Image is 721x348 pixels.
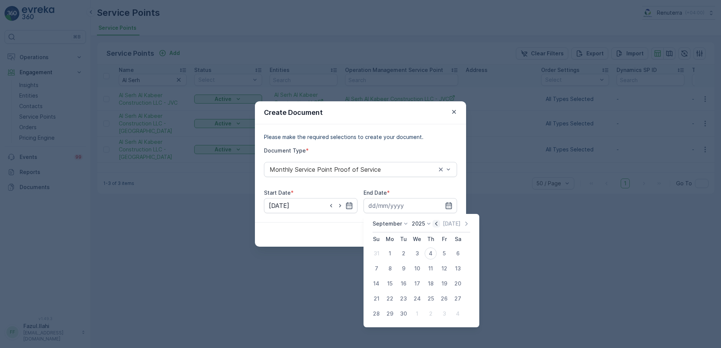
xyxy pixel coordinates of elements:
[264,147,306,154] label: Document Type
[264,133,457,141] p: Please make the required selections to create your document.
[384,263,396,275] div: 8
[364,198,457,213] input: dd/mm/yyyy
[264,107,323,118] p: Create Document
[438,263,450,275] div: 12
[411,308,423,320] div: 1
[443,220,460,227] p: [DATE]
[452,293,464,305] div: 27
[397,232,410,246] th: Tuesday
[364,189,387,196] label: End Date
[425,263,437,275] div: 11
[264,189,291,196] label: Start Date
[437,232,451,246] th: Friday
[452,278,464,290] div: 20
[373,220,402,227] p: September
[384,247,396,259] div: 1
[397,278,410,290] div: 16
[412,220,425,227] p: 2025
[383,232,397,246] th: Monday
[370,278,382,290] div: 14
[411,247,423,259] div: 3
[370,232,383,246] th: Sunday
[264,198,357,213] input: dd/mm/yyyy
[397,293,410,305] div: 23
[452,247,464,259] div: 6
[425,247,437,259] div: 4
[370,247,382,259] div: 31
[370,263,382,275] div: 7
[384,278,396,290] div: 15
[452,308,464,320] div: 4
[438,293,450,305] div: 26
[451,232,465,246] th: Saturday
[370,308,382,320] div: 28
[397,247,410,259] div: 2
[384,308,396,320] div: 29
[370,293,382,305] div: 21
[438,247,450,259] div: 5
[424,232,437,246] th: Thursday
[410,232,424,246] th: Wednesday
[425,278,437,290] div: 18
[411,263,423,275] div: 10
[438,308,450,320] div: 3
[425,293,437,305] div: 25
[452,263,464,275] div: 13
[397,263,410,275] div: 9
[384,293,396,305] div: 22
[411,293,423,305] div: 24
[397,308,410,320] div: 30
[438,278,450,290] div: 19
[425,308,437,320] div: 2
[411,278,423,290] div: 17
